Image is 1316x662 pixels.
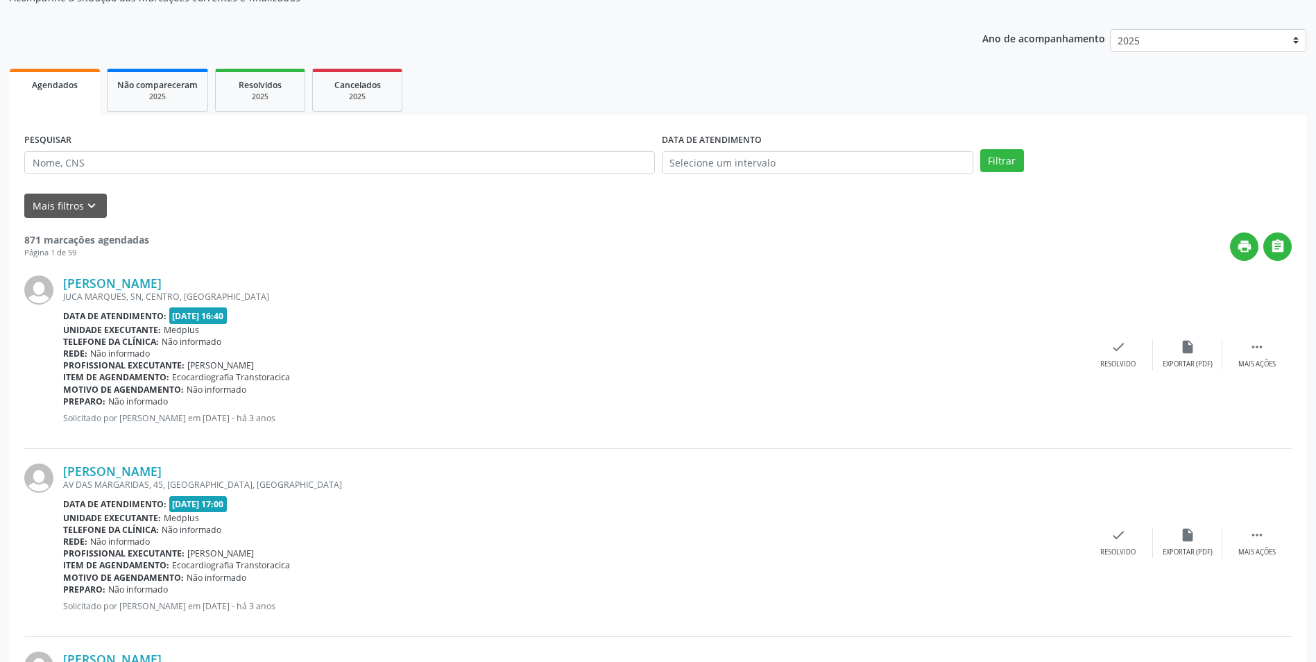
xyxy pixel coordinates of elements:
span: Medplus [164,512,199,524]
i:  [1270,239,1285,254]
span: Agendados [32,79,78,91]
i: insert_drive_file [1180,339,1195,355]
strong: 871 marcações agendadas [24,233,149,246]
i: check [1111,339,1126,355]
span: Resolvidos [239,79,282,91]
b: Rede: [63,348,87,359]
b: Profissional executante: [63,548,185,559]
div: Resolvido [1100,359,1136,369]
button: print [1230,232,1258,261]
b: Data de atendimento: [63,310,166,322]
span: Não informado [187,384,246,396]
b: Unidade executante: [63,324,161,336]
div: Página 1 de 59 [24,247,149,259]
b: Telefone da clínica: [63,336,159,348]
b: Item de agendamento: [63,371,169,383]
span: [DATE] 16:40 [169,307,228,323]
div: 2025 [323,92,392,102]
a: [PERSON_NAME] [63,464,162,479]
p: Ano de acompanhamento [982,29,1105,46]
div: Mais ações [1238,548,1276,557]
span: [PERSON_NAME] [187,548,254,559]
i: check [1111,527,1126,543]
b: Profissional executante: [63,359,185,371]
b: Preparo: [63,584,105,595]
img: img [24,275,53,305]
div: 2025 [117,92,198,102]
a: [PERSON_NAME] [63,275,162,291]
b: Rede: [63,536,87,548]
b: Data de atendimento: [63,498,166,510]
span: [DATE] 17:00 [169,496,228,512]
b: Telefone da clínica: [63,524,159,536]
div: Exportar (PDF) [1163,359,1213,369]
span: [PERSON_NAME] [187,359,254,371]
button:  [1263,232,1292,261]
div: Exportar (PDF) [1163,548,1213,557]
b: Preparo: [63,396,105,407]
label: DATA DE ATENDIMENTO [662,130,762,151]
i: print [1237,239,1252,254]
p: Solicitado por [PERSON_NAME] em [DATE] - há 3 anos [63,412,1084,424]
div: Mais ações [1238,359,1276,369]
span: Não informado [90,348,150,359]
div: 2025 [225,92,295,102]
button: Filtrar [980,149,1024,173]
i:  [1249,339,1265,355]
span: Medplus [164,324,199,336]
input: Nome, CNS [24,151,655,175]
span: Não informado [187,572,246,584]
b: Unidade executante: [63,512,161,524]
button: Mais filtroskeyboard_arrow_down [24,194,107,218]
div: AV DAS MARGARIDAS, 45, [GEOGRAPHIC_DATA], [GEOGRAPHIC_DATA] [63,479,1084,491]
p: Solicitado por [PERSON_NAME] em [DATE] - há 3 anos [63,600,1084,612]
i: insert_drive_file [1180,527,1195,543]
b: Motivo de agendamento: [63,572,184,584]
b: Item de agendamento: [63,559,169,571]
span: Não informado [90,536,150,548]
span: Não compareceram [117,79,198,91]
b: Motivo de agendamento: [63,384,184,396]
span: Cancelados [334,79,381,91]
span: Não informado [108,396,168,407]
span: Não informado [108,584,168,595]
span: Ecocardiografia Transtoracica [172,371,290,383]
span: Não informado [162,336,221,348]
i:  [1249,527,1265,543]
i: keyboard_arrow_down [84,198,99,214]
span: Ecocardiografia Transtoracica [172,559,290,571]
span: Não informado [162,524,221,536]
img: img [24,464,53,493]
div: Resolvido [1100,548,1136,557]
div: JUCA MARQUES, SN, CENTRO, [GEOGRAPHIC_DATA] [63,291,1084,303]
label: PESQUISAR [24,130,71,151]
input: Selecione um intervalo [662,151,973,175]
